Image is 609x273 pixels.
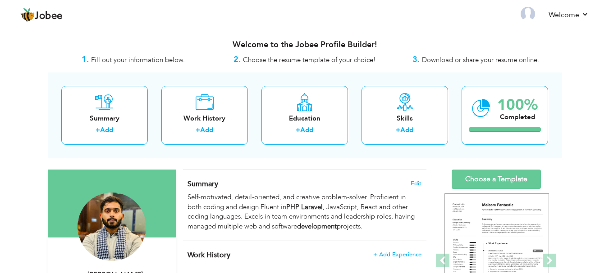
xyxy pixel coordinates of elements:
strong: 2. [234,54,241,65]
label: + [296,125,300,135]
a: Add [100,125,113,134]
label: + [196,125,200,135]
span: Edit [411,180,421,187]
h3: Welcome to the Jobee Profile Builder! [48,40,562,49]
img: Profile Img [521,7,535,21]
span: + Add Experience [373,251,421,258]
span: Download or share your resume online. [422,55,539,64]
img: jobee.io [20,8,35,22]
strong: 3. [412,54,420,65]
a: Welcome [549,9,589,20]
img: Zubair Asif [78,192,146,261]
span: Summary [188,179,218,189]
div: Work History [169,114,241,123]
a: Add [300,125,313,134]
span: Choose the resume template of your choice! [243,55,376,64]
strong: development [297,222,337,231]
span: Jobee [35,11,63,21]
strong: 1. [82,54,89,65]
label: + [96,125,100,135]
div: Summary [69,114,141,123]
span: Fill out your information below. [91,55,185,64]
div: Completed [497,112,538,122]
h4: Adding a summary is a quick and easy way to highlight your experience and interests. [188,179,421,188]
div: 100% [497,98,538,112]
div: Skills [369,114,441,123]
a: Add [200,125,213,134]
label: + [396,125,400,135]
span: Work History [188,250,230,260]
h4: This helps to show the companies you have worked for. [188,251,421,260]
a: Choose a Template [452,170,541,189]
a: Add [400,125,413,134]
div: Self-motivated, detail-oriented, and creative problem-solver. Proficient in both coding and desig... [188,192,421,231]
a: Jobee [20,8,63,22]
div: Education [269,114,341,123]
strong: PHP Laravel [286,202,323,211]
